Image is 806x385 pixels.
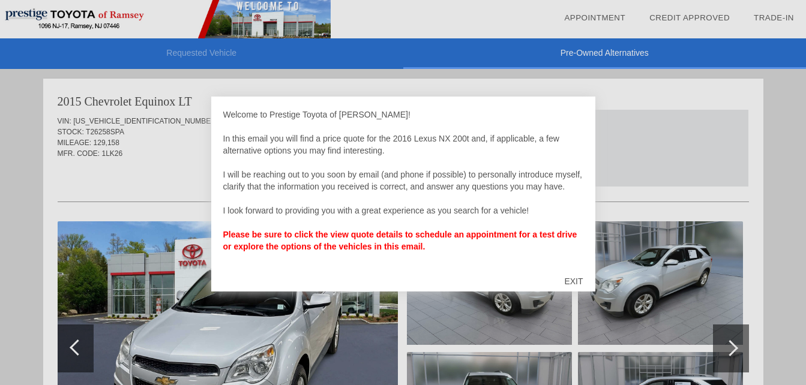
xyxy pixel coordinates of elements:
[649,13,730,22] a: Credit Approved
[223,230,577,251] b: Please be sure to click the view quote details to schedule an appointment for a test drive or exp...
[552,263,595,299] div: EXIT
[754,13,794,22] a: Trade-In
[223,109,583,264] div: Welcome to Prestige Toyota of [PERSON_NAME]! In this email you will find a price quote for the 20...
[564,13,625,22] a: Appointment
